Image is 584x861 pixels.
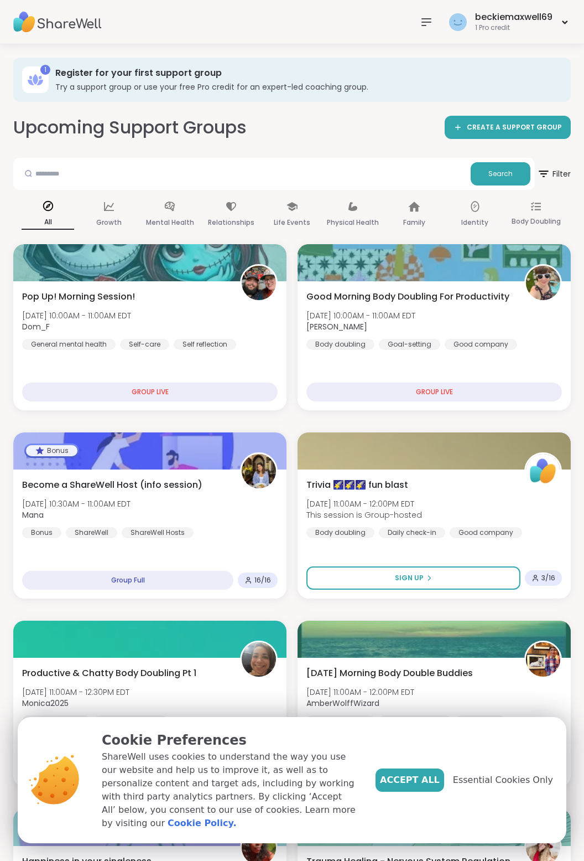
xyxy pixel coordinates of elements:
p: Identity [461,216,488,229]
div: Group Full [22,571,233,590]
p: Relationships [208,216,254,229]
img: Mana [242,454,276,488]
div: Body doubling [306,339,374,350]
b: [PERSON_NAME] [306,321,367,332]
span: Productive & Chatty Body Doubling Pt 1 [22,667,196,680]
img: beckiemaxwell69 [449,13,467,31]
span: Good Morning Body Doubling For Productivity [306,290,509,303]
p: Physical Health [327,216,379,229]
span: This session is Group-hosted [306,509,422,520]
span: Accept All [380,774,440,787]
div: Self-care [456,715,505,726]
div: 1 Pro credit [475,23,552,33]
b: Mana [22,509,44,520]
button: Search [471,162,530,185]
span: 16 / 16 [254,576,271,585]
span: [DATE] 10:30AM - 11:00AM EDT [22,498,131,509]
div: Self reflection [174,339,236,350]
div: ShareWell Hosts [122,527,194,538]
b: Monica2025 [22,698,69,709]
a: CREATE A SUPPORT GROUP [445,116,571,139]
div: GROUP LIVE [22,383,278,401]
span: Search [488,169,513,179]
span: Pop Up! Morning Session! [22,290,135,303]
span: CREATE A SUPPORT GROUP [467,123,562,132]
span: [DATE] 11:00AM - 12:00PM EDT [306,687,414,698]
div: Good company [450,527,522,538]
h2: Upcoming Support Groups [13,115,247,140]
div: Good company [95,715,167,726]
img: ShareWell Nav Logo [13,3,102,42]
img: AmberWolffWizard [526,642,560,677]
img: Adrienne_QueenOfTheDawn [526,266,560,300]
div: Good company [379,715,451,726]
div: Self-care [120,339,169,350]
div: Body doubling [22,715,90,726]
span: Sign Up [395,573,424,583]
h3: Register for your first support group [55,67,555,79]
img: Monica2025 [242,642,276,677]
span: Become a ShareWell Host (info session) [22,478,202,492]
b: Dom_F [22,321,50,332]
p: Cookie Preferences [102,730,358,750]
div: General mental health [22,339,116,350]
button: Accept All [376,769,444,792]
p: Life Events [274,216,310,229]
p: Mental Health [146,216,194,229]
span: Trivia 🌠🌠🌠 fun blast [306,478,408,492]
div: Daily check-in [379,527,445,538]
b: AmberWolffWizard [306,698,379,709]
span: [DATE] 10:00AM - 11:00AM EDT [306,310,415,321]
h3: Try a support group or use your free Pro credit for an expert-led coaching group. [55,81,555,92]
span: [DATE] 11:00AM - 12:30PM EDT [22,687,129,698]
div: Body doubling [306,527,374,538]
div: Good company [445,339,517,350]
img: Dom_F [242,266,276,300]
span: [DATE] Morning Body Double Buddies [306,667,473,680]
div: ShareWell [66,527,117,538]
button: Filter [537,158,571,190]
div: Goal-setting [379,339,440,350]
p: Family [403,216,425,229]
p: All [22,215,74,230]
a: Cookie Policy. [168,817,236,830]
span: Essential Cookies Only [453,774,553,787]
span: 3 / 16 [541,574,555,582]
span: Filter [537,161,571,187]
div: GROUP LIVE [306,383,562,401]
span: [DATE] 11:00AM - 12:00PM EDT [306,498,422,509]
div: beckiemaxwell69 [475,11,552,23]
div: Bonus [22,527,61,538]
button: Sign Up [306,566,520,590]
p: Body Doubling [512,215,561,228]
p: ShareWell uses cookies to understand the way you use our website and help us to improve it, as we... [102,750,358,830]
img: ShareWell [526,454,560,488]
div: Body doubling [306,715,374,726]
span: [DATE] 10:00AM - 11:00AM EDT [22,310,131,321]
div: Bonus [26,445,77,456]
p: Growth [96,216,122,229]
div: 1 [40,65,50,75]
